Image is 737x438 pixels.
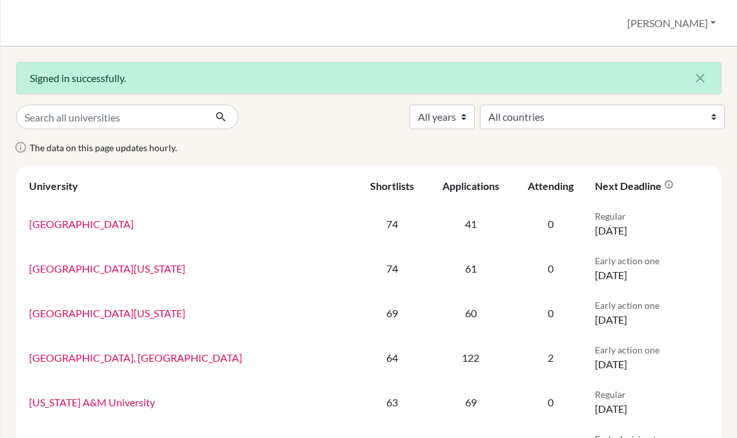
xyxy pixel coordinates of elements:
[587,202,716,246] td: [DATE]
[357,246,428,291] td: 74
[514,335,588,380] td: 2
[29,351,242,364] a: [GEOGRAPHIC_DATA], [GEOGRAPHIC_DATA]
[357,380,428,424] td: 63
[587,335,716,380] td: [DATE]
[514,291,588,335] td: 0
[442,180,499,192] div: Applications
[595,180,674,192] div: Next deadline
[428,291,514,335] td: 60
[16,62,721,94] div: Signed in successfully.
[21,171,357,202] th: University
[29,396,155,408] a: [US_STATE] A&M University
[621,11,721,36] button: [PERSON_NAME]
[595,388,709,401] p: Regular
[587,380,716,424] td: [DATE]
[29,262,185,275] a: [GEOGRAPHIC_DATA][US_STATE]
[587,246,716,291] td: [DATE]
[528,180,574,192] div: Attending
[514,202,588,246] td: 0
[30,142,177,153] span: The data on this page updates hourly.
[595,209,709,223] p: Regular
[16,105,205,129] input: Search all universities
[692,70,708,86] i: close
[357,202,428,246] td: 74
[514,246,588,291] td: 0
[428,335,514,380] td: 122
[595,254,709,267] p: Early action one
[370,180,414,192] div: Shortlists
[595,343,709,357] p: Early action one
[428,380,514,424] td: 69
[29,218,134,230] a: [GEOGRAPHIC_DATA]
[428,246,514,291] td: 61
[595,298,709,312] p: Early action one
[680,63,721,94] button: Close
[357,335,428,380] td: 64
[357,291,428,335] td: 69
[587,291,716,335] td: [DATE]
[514,380,588,424] td: 0
[29,307,185,319] a: [GEOGRAPHIC_DATA][US_STATE]
[428,202,514,246] td: 41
